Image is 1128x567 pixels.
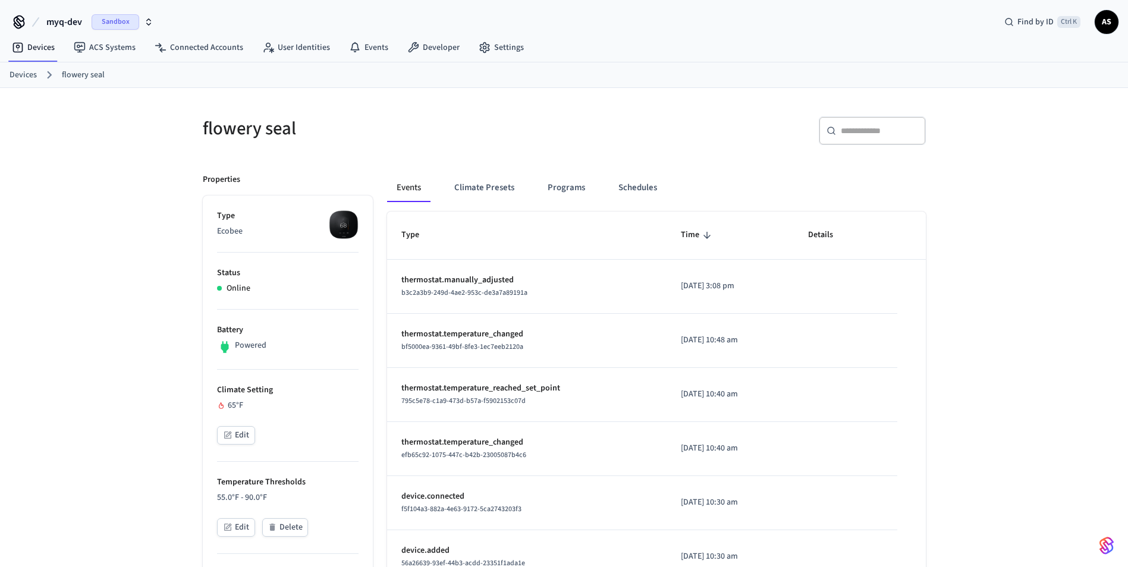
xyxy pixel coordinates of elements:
span: Ctrl K [1057,16,1080,28]
p: thermostat.manually_adjusted [401,274,652,286]
a: Developer [398,37,469,58]
button: Edit [217,426,255,445]
p: Online [227,282,250,295]
p: device.connected [401,490,652,503]
a: Devices [10,69,37,81]
span: Details [808,226,849,244]
a: User Identities [253,37,340,58]
p: [DATE] 10:40 am [681,442,780,455]
button: Edit [217,518,255,537]
p: Battery [217,324,359,336]
span: bf5000ea-9361-49bf-8fe3-1ec7eeb2120a [401,342,523,352]
span: Find by ID [1017,16,1054,28]
p: Ecobee [217,225,359,238]
a: ACS Systems [64,37,145,58]
p: [DATE] 3:08 pm [681,280,780,292]
p: Properties [203,174,240,186]
img: ecobee_lite_3 [329,210,359,240]
span: Sandbox [92,14,139,30]
a: Events [340,37,398,58]
p: Temperature Thresholds [217,476,359,489]
p: Climate Setting [217,384,359,396]
span: myq-dev [46,15,82,29]
button: AS [1095,10,1118,34]
p: thermostat.temperature_reached_set_point [401,382,652,395]
img: SeamLogoGradient.69752ec5.svg [1099,536,1114,555]
p: 55.0°F - 90.0°F [217,492,359,504]
h5: flowery seal [203,116,557,141]
a: flowery seal [62,69,105,81]
p: Status [217,267,359,279]
a: Devices [2,37,64,58]
button: Events [387,174,431,202]
button: Schedules [609,174,667,202]
p: Type [217,210,359,222]
span: efb65c92-1075-447c-b42b-23005087b4c6 [401,450,526,460]
button: Climate Presets [445,174,524,202]
p: [DATE] 10:40 am [681,388,780,401]
p: Powered [235,339,266,352]
p: thermostat.temperature_changed [401,436,652,449]
div: Find by IDCtrl K [995,11,1090,33]
span: Time [681,226,715,244]
span: AS [1096,11,1117,33]
p: [DATE] 10:48 am [681,334,780,346]
span: 795c5e78-c1a9-473d-b57a-f5902153c07d [401,396,526,406]
button: Programs [538,174,595,202]
button: Delete [262,518,308,537]
span: Type [401,226,435,244]
p: device.added [401,544,652,557]
span: b3c2a3b9-249d-4ae2-953c-de3a7a89191a [401,288,527,298]
a: Settings [469,37,533,58]
div: 65°F [217,399,359,412]
p: [DATE] 10:30 am [681,550,780,563]
a: Connected Accounts [145,37,253,58]
span: f5f104a3-882a-4e63-9172-5ca2743203f3 [401,504,521,514]
p: [DATE] 10:30 am [681,496,780,509]
p: thermostat.temperature_changed [401,328,652,341]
